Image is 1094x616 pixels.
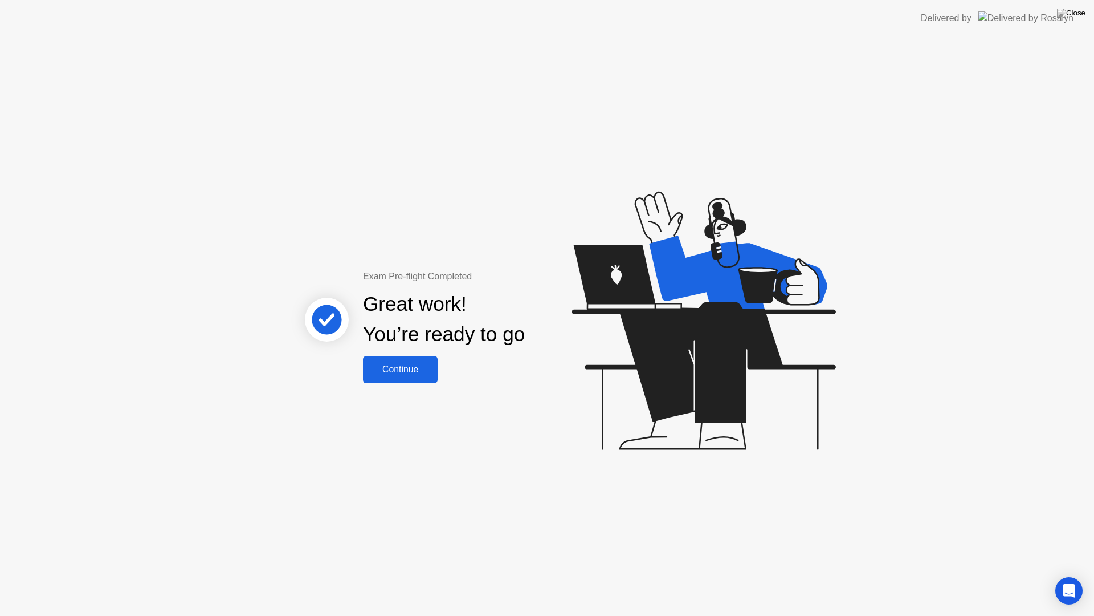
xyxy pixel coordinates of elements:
div: Great work! You’re ready to go [363,289,525,350]
div: Open Intercom Messenger [1055,577,1083,605]
div: Exam Pre-flight Completed [363,270,598,283]
div: Delivered by [921,11,971,25]
img: Delivered by Rosalyn [978,11,1073,25]
img: Close [1057,9,1085,18]
button: Continue [363,356,438,383]
div: Continue [366,364,434,375]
